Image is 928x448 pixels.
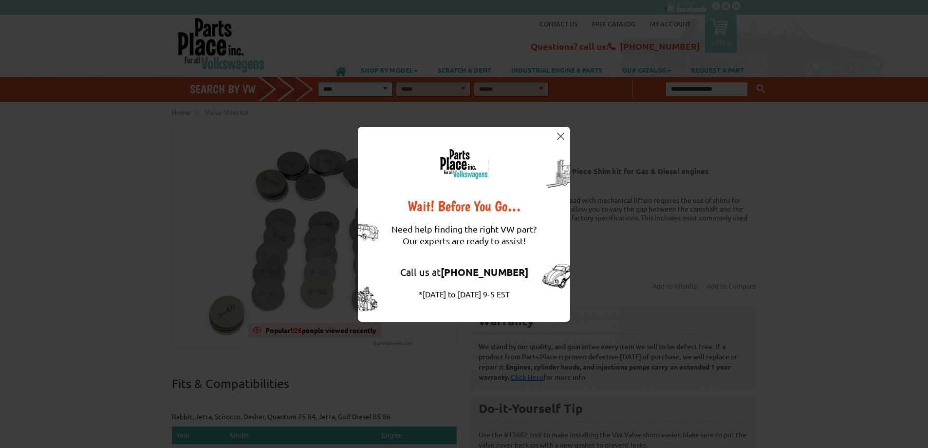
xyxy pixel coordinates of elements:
div: Wait! Before You Go… [391,199,537,214]
div: *[DATE] to [DATE] 9-5 EST [391,288,537,300]
strong: [PHONE_NUMBER] [441,266,528,278]
img: close [557,133,564,140]
a: Call us at[PHONE_NUMBER] [400,266,528,278]
img: logo [439,149,489,179]
div: Need help finding the right VW part? Our experts are ready to assist! [391,214,537,256]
